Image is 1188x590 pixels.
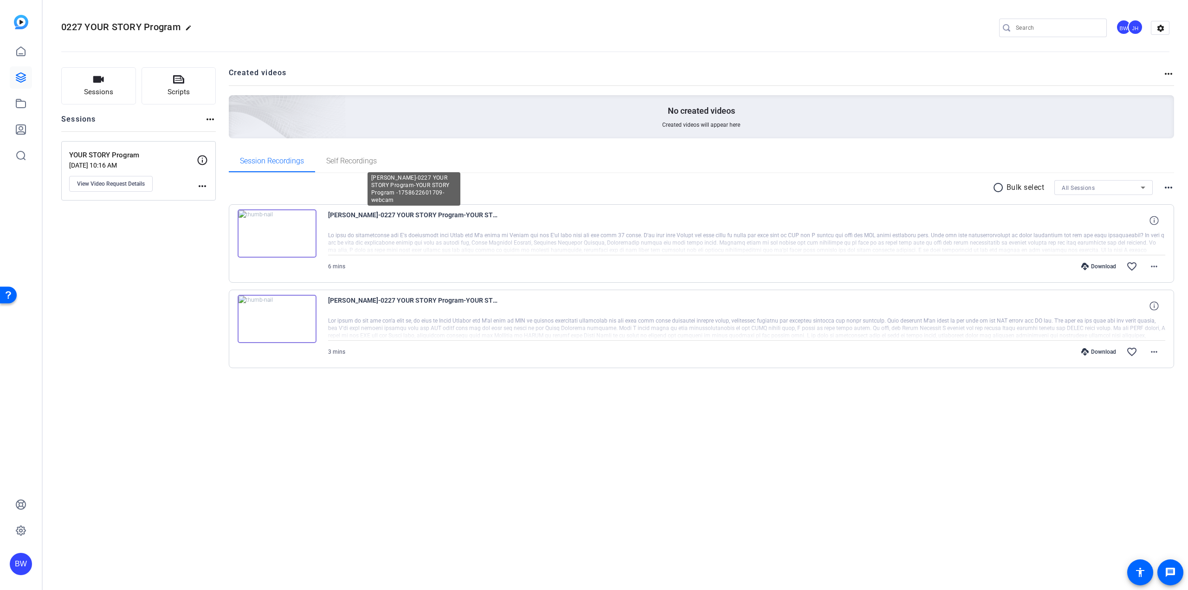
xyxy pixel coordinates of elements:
[69,150,197,161] p: YOUR STORY Program
[14,15,28,29] img: blue-gradient.svg
[84,87,113,97] span: Sessions
[1007,182,1045,193] p: Bulk select
[1116,19,1132,36] ngx-avatar: Brandon Wilson
[1135,567,1146,578] mat-icon: accessibility
[1149,346,1160,357] mat-icon: more_horiz
[993,182,1007,193] mat-icon: radio_button_unchecked
[168,87,190,97] span: Scripts
[668,105,735,117] p: No created videos
[69,162,197,169] p: [DATE] 10:16 AM
[328,349,345,355] span: 3 mins
[1151,21,1170,35] mat-icon: settings
[1163,68,1174,79] mat-icon: more_horiz
[1163,182,1174,193] mat-icon: more_horiz
[1016,22,1099,33] input: Search
[1116,19,1131,35] div: BW
[142,67,216,104] button: Scripts
[61,21,181,32] span: 0227 YOUR STORY Program
[229,67,1163,85] h2: Created videos
[328,263,345,270] span: 6 mins
[61,114,96,131] h2: Sessions
[125,3,346,205] img: Creted videos background
[662,121,740,129] span: Created videos will appear here
[1062,185,1095,191] span: All Sessions
[10,553,32,575] div: BW
[1149,261,1160,272] mat-icon: more_horiz
[205,114,216,125] mat-icon: more_horiz
[326,157,377,165] span: Self Recordings
[1165,567,1176,578] mat-icon: message
[61,67,136,104] button: Sessions
[238,295,316,343] img: thumb-nail
[77,180,145,188] span: View Video Request Details
[185,25,196,36] mat-icon: edit
[69,176,153,192] button: View Video Request Details
[328,209,500,232] span: [PERSON_NAME]-0227 YOUR STORY Program-YOUR STORY Program -1758622601709-webcam
[1126,346,1137,357] mat-icon: favorite_border
[197,181,208,192] mat-icon: more_horiz
[238,209,316,258] img: thumb-nail
[1077,348,1121,356] div: Download
[1128,19,1143,35] div: JH
[1077,263,1121,270] div: Download
[240,157,304,165] span: Session Recordings
[328,295,500,317] span: [PERSON_NAME]-0227 YOUR STORY Program-YOUR STORY Program -1758561482416-webcam
[1126,261,1137,272] mat-icon: favorite_border
[1128,19,1144,36] ngx-avatar: Josh Hoepner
